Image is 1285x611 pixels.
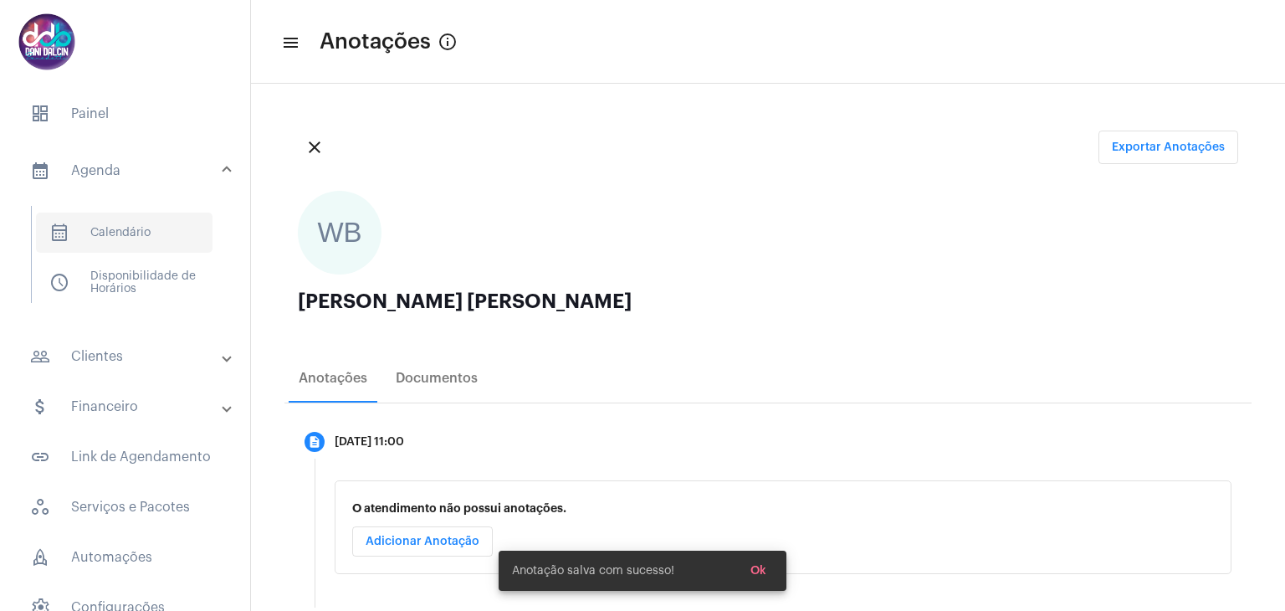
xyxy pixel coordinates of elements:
div: Anotações [299,371,367,386]
mat-icon: sidenav icon [30,397,50,417]
span: Anotação salva com sucesso! [512,562,674,579]
img: 5016df74-caca-6049-816a-988d68c8aa82.png [13,8,80,75]
span: Calendário [36,213,212,253]
mat-icon: sidenav icon [281,33,298,53]
mat-icon: sidenav icon [30,161,50,181]
span: Link de Agendamento [17,437,233,477]
span: sidenav icon [30,547,50,567]
span: Automações [17,537,233,578]
mat-panel-title: Clientes [30,347,223,367]
button: Adicionar Anotação [352,526,493,557]
mat-icon: info_outlined [438,32,458,52]
mat-icon: description [308,435,321,449]
mat-panel-title: Agenda [30,161,223,181]
div: Documentos [396,371,478,386]
mat-expansion-panel-header: sidenav iconClientes [10,336,250,377]
span: Exportar Anotações [1112,141,1225,153]
mat-expansion-panel-header: sidenav iconFinanceiro [10,387,250,427]
button: Exportar Anotações [1098,131,1238,164]
span: Serviços e Pacotes [17,487,233,527]
mat-icon: sidenav icon [30,447,50,467]
p: O atendimento não possui anotações. [352,502,1214,515]
span: Painel [17,94,233,134]
span: sidenav icon [49,273,69,293]
div: [DATE] 11:00 [335,436,404,449]
span: sidenav icon [30,104,50,124]
button: Ok [737,556,780,586]
span: sidenav icon [30,497,50,517]
span: Disponibilidade de Horários [36,263,212,303]
mat-expansion-panel-header: sidenav iconAgenda [10,144,250,198]
div: sidenav iconAgenda [10,198,250,326]
span: sidenav icon [49,223,69,243]
span: Anotações [320,28,431,55]
span: Adicionar Anotação [366,536,479,547]
div: WB [298,191,381,275]
mat-icon: sidenav icon [30,347,50,367]
mat-icon: close [305,137,325,157]
div: [PERSON_NAME] [PERSON_NAME] [298,291,1238,311]
span: Ok [750,565,766,577]
mat-panel-title: Financeiro [30,397,223,417]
